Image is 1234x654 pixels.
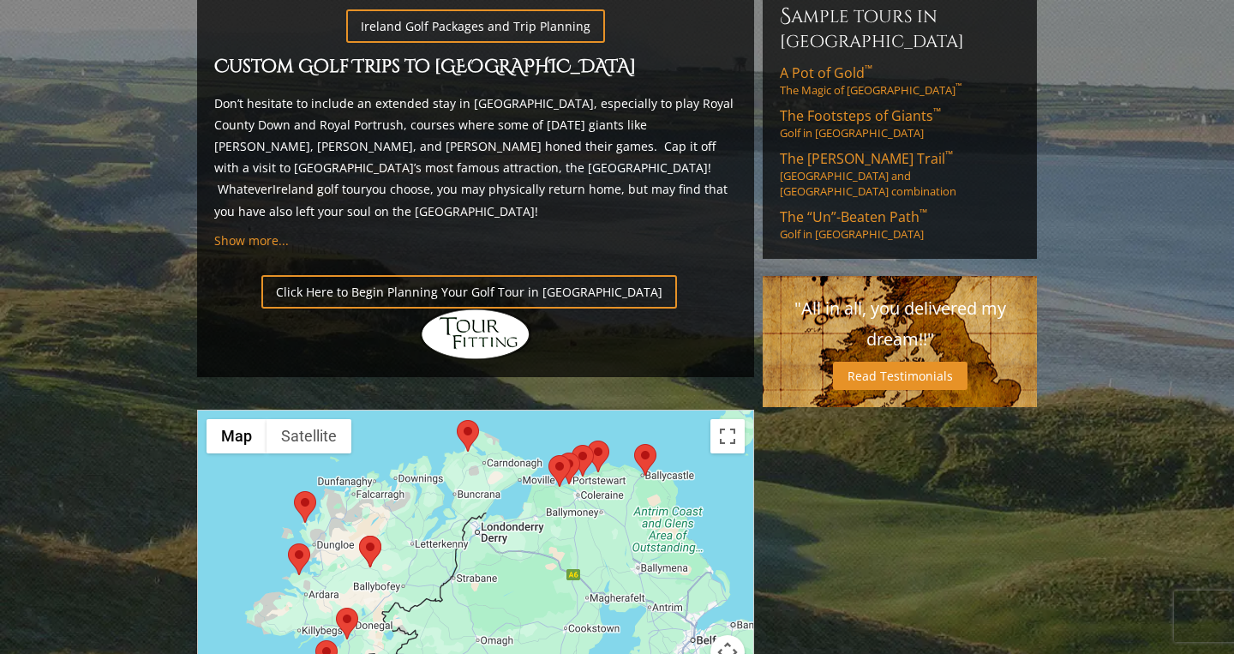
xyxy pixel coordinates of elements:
sup: ™ [933,105,941,119]
span: A Pot of Gold [780,63,872,82]
a: Ireland Golf Packages and Trip Planning [346,9,605,43]
a: Ireland golf tour [273,181,366,197]
span: The Footsteps of Giants [780,106,941,125]
a: The “Un”-Beaten Path™Golf in [GEOGRAPHIC_DATA] [780,207,1020,242]
a: The [PERSON_NAME] Trail™[GEOGRAPHIC_DATA] and [GEOGRAPHIC_DATA] combination [780,149,1020,199]
a: A Pot of Gold™The Magic of [GEOGRAPHIC_DATA]™ [780,63,1020,98]
button: Show satellite imagery [267,419,351,453]
h2: Custom Golf Trips to [GEOGRAPHIC_DATA] [214,53,737,82]
a: The Footsteps of Giants™Golf in [GEOGRAPHIC_DATA] [780,106,1020,141]
h6: Sample Tours in [GEOGRAPHIC_DATA] [780,3,1020,53]
p: "All in all, you delivered my dream!!" [780,293,1020,355]
sup: ™ [945,147,953,162]
img: Hidden Links [420,309,531,360]
sup: ™ [920,206,927,220]
sup: ™ [955,81,961,93]
a: Click Here to Begin Planning Your Golf Tour in [GEOGRAPHIC_DATA] [261,275,677,309]
sup: ™ [865,62,872,76]
p: Don’t hesitate to include an extended stay in [GEOGRAPHIC_DATA], especially to play Royal County ... [214,93,737,222]
button: Toggle fullscreen view [710,419,745,453]
a: Read Testimonials [833,362,967,390]
span: The “Un”-Beaten Path [780,207,927,226]
span: The [PERSON_NAME] Trail [780,149,953,168]
a: Show more... [214,232,289,249]
button: Show street map [207,419,267,453]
